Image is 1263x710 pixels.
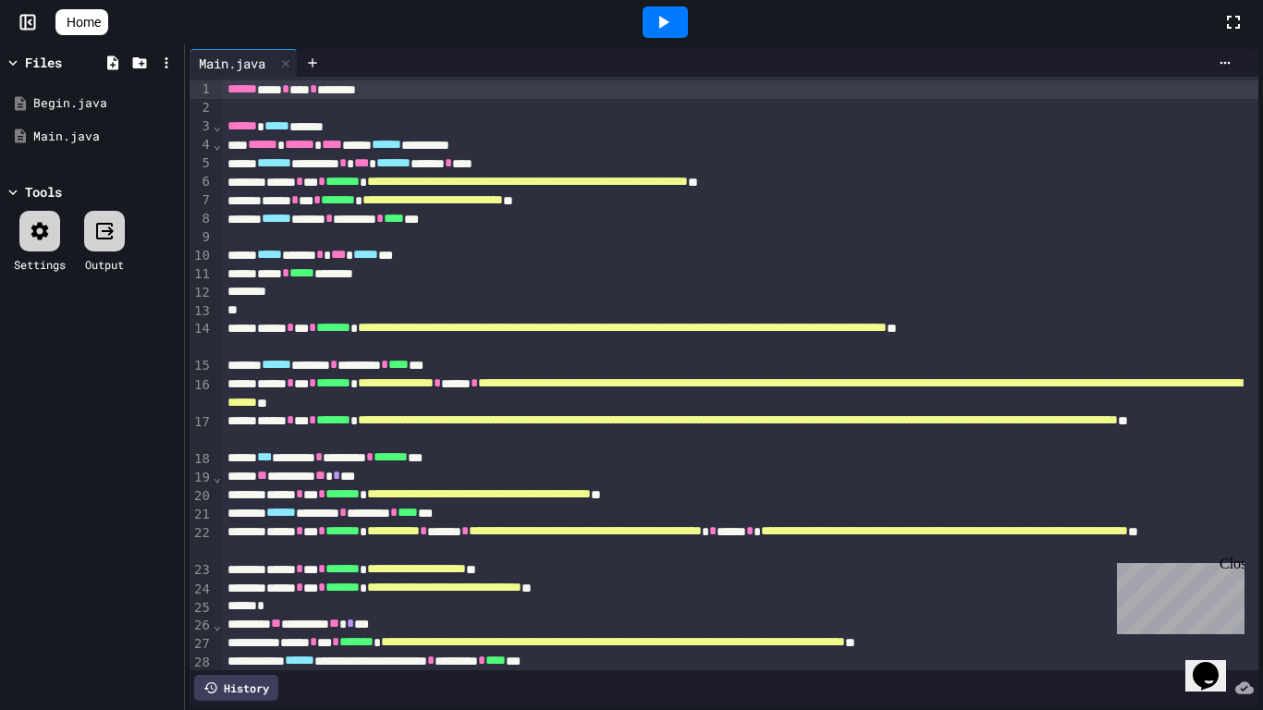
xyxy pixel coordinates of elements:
[213,618,222,632] span: Fold line
[1185,636,1245,692] iframe: chat widget
[190,302,213,321] div: 13
[25,53,62,72] div: Files
[190,413,213,450] div: 17
[213,137,222,152] span: Fold line
[190,506,213,524] div: 21
[190,210,213,228] div: 8
[190,635,213,654] div: 27
[190,228,213,247] div: 9
[190,247,213,265] div: 10
[213,470,222,484] span: Fold line
[190,191,213,210] div: 7
[190,599,213,618] div: 25
[190,617,213,635] div: 26
[190,99,213,117] div: 2
[1110,556,1245,634] iframe: chat widget
[190,357,213,375] div: 15
[190,80,213,99] div: 1
[190,487,213,506] div: 20
[190,524,213,561] div: 22
[190,581,213,599] div: 24
[33,94,178,113] div: Begin.java
[190,284,213,302] div: 12
[67,13,101,31] span: Home
[25,182,62,202] div: Tools
[190,265,213,284] div: 11
[190,561,213,580] div: 23
[14,256,66,273] div: Settings
[190,154,213,173] div: 5
[190,654,213,672] div: 28
[55,9,108,35] a: Home
[213,118,222,133] span: Fold line
[190,136,213,154] div: 4
[190,320,213,357] div: 14
[7,7,128,117] div: Chat with us now!Close
[190,117,213,136] div: 3
[85,256,124,273] div: Output
[190,173,213,191] div: 6
[190,49,298,77] div: Main.java
[194,675,278,701] div: History
[190,376,213,413] div: 16
[33,128,178,146] div: Main.java
[190,469,213,487] div: 19
[190,450,213,469] div: 18
[190,54,275,73] div: Main.java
